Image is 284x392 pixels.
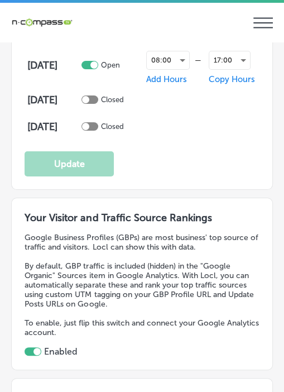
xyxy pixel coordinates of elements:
[29,29,123,38] div: Domain: [DOMAIN_NAME]
[27,94,79,106] h4: [DATE]
[190,56,206,64] div: —
[209,74,255,84] span: Copy Hours
[42,66,100,73] div: Domain Overview
[146,74,187,84] span: Add Hours
[101,61,120,69] p: Open
[25,233,259,252] p: Google Business Profiles (GBPs) are most business' top source of traffic and visitors. Locl can s...
[27,121,79,133] h4: [DATE]
[18,18,27,27] img: logo_orange.svg
[101,95,124,104] p: Closed
[101,122,124,131] p: Closed
[147,51,189,69] div: 08:00
[25,151,114,176] button: Update
[209,51,250,69] div: 17:00
[25,318,259,337] p: To enable, just flip this switch and connect your Google Analytics account.
[123,66,188,73] div: Keywords by Traffic
[25,212,259,224] h3: Your Visitor and Traffic Source Rankings
[27,59,79,71] h4: [DATE]
[30,65,39,74] img: tab_domain_overview_orange.svg
[44,346,78,357] label: Enabled
[18,29,27,38] img: website_grey.svg
[11,17,73,27] img: 660ab0bf-5cc7-4cb8-ba1c-48b5ae0f18e60NCTV_CLogo_TV_Black_-500x88.png
[111,65,120,74] img: tab_keywords_by_traffic_grey.svg
[25,261,259,309] p: By default, GBP traffic is included (hidden) in the "Google Organic" Sources item in Google Analy...
[31,18,55,27] div: v 4.0.25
